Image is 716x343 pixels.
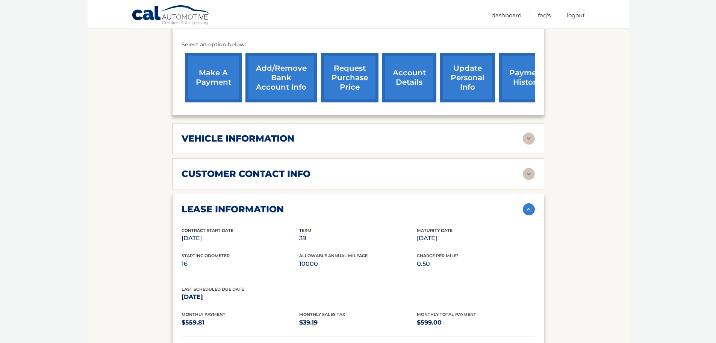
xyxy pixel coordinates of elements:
p: [DATE] [417,233,534,244]
p: [DATE] [182,292,299,302]
p: Select an option below: [182,40,535,49]
span: Maturity Date [417,228,453,233]
p: 16 [182,259,299,269]
span: Contract Start Date [182,228,233,233]
h2: customer contact info [182,168,310,180]
a: account details [382,53,436,102]
span: Monthly Payment [182,312,226,317]
a: request purchase price [321,53,378,102]
h2: lease information [182,204,284,215]
a: payment history [499,53,555,102]
p: [DATE] [182,233,299,244]
span: Allowable Annual Mileage [299,253,368,258]
a: make a payment [185,53,242,102]
p: $599.00 [417,317,534,328]
span: Monthly Total Payment [417,312,476,317]
h2: vehicle information [182,133,294,144]
p: $39.19 [299,317,417,328]
a: update personal info [440,53,495,102]
span: Starting Odometer [182,253,230,258]
span: Last Scheduled Due Date [182,287,244,292]
img: accordion-rest.svg [523,168,535,180]
p: 39 [299,233,417,244]
a: Logout [567,9,585,21]
span: Term [299,228,312,233]
p: 10000 [299,259,417,269]
a: Add/Remove bank account info [245,53,317,102]
p: $559.81 [182,317,299,328]
a: Dashboard [492,9,522,21]
span: Monthly Sales Tax [299,312,345,317]
span: Charge Per Mile* [417,253,459,258]
a: FAQ's [538,9,551,21]
img: accordion-rest.svg [523,133,535,145]
p: 0.50 [417,259,534,269]
img: accordion-active.svg [523,203,535,215]
a: Cal Automotive [132,5,210,27]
